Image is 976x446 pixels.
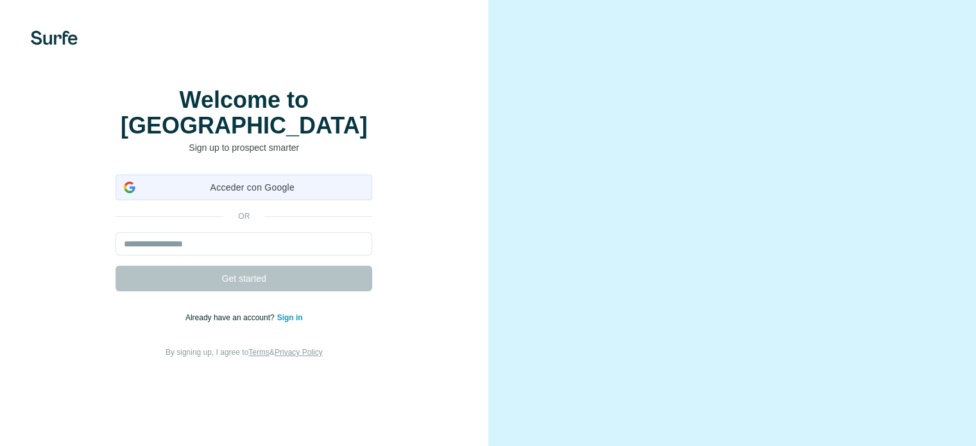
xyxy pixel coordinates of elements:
img: Surfe's logo [31,31,78,45]
a: Sign in [277,313,303,322]
span: By signing up, I agree to & [166,348,323,357]
h1: Welcome to [GEOGRAPHIC_DATA] [116,87,372,139]
span: Acceder con Google [141,181,364,194]
p: Sign up to prospect smarter [116,141,372,154]
a: Terms [248,348,270,357]
a: Privacy Policy [275,348,323,357]
p: or [223,210,264,222]
span: Already have an account? [185,313,277,322]
div: Acceder con Google [116,175,372,200]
